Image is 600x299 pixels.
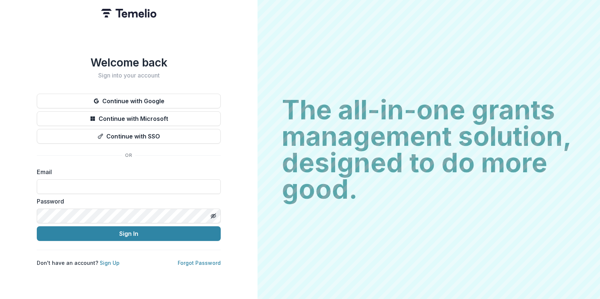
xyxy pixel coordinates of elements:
button: Toggle password visibility [207,210,219,222]
a: Forgot Password [178,260,221,266]
label: Password [37,197,216,206]
img: Temelio [101,9,156,18]
button: Continue with SSO [37,129,221,144]
p: Don't have an account? [37,259,120,267]
label: Email [37,167,216,176]
button: Sign In [37,226,221,241]
button: Continue with Microsoft [37,111,221,126]
a: Sign Up [100,260,120,266]
h2: Sign into your account [37,72,221,79]
button: Continue with Google [37,94,221,108]
h1: Welcome back [37,56,221,69]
